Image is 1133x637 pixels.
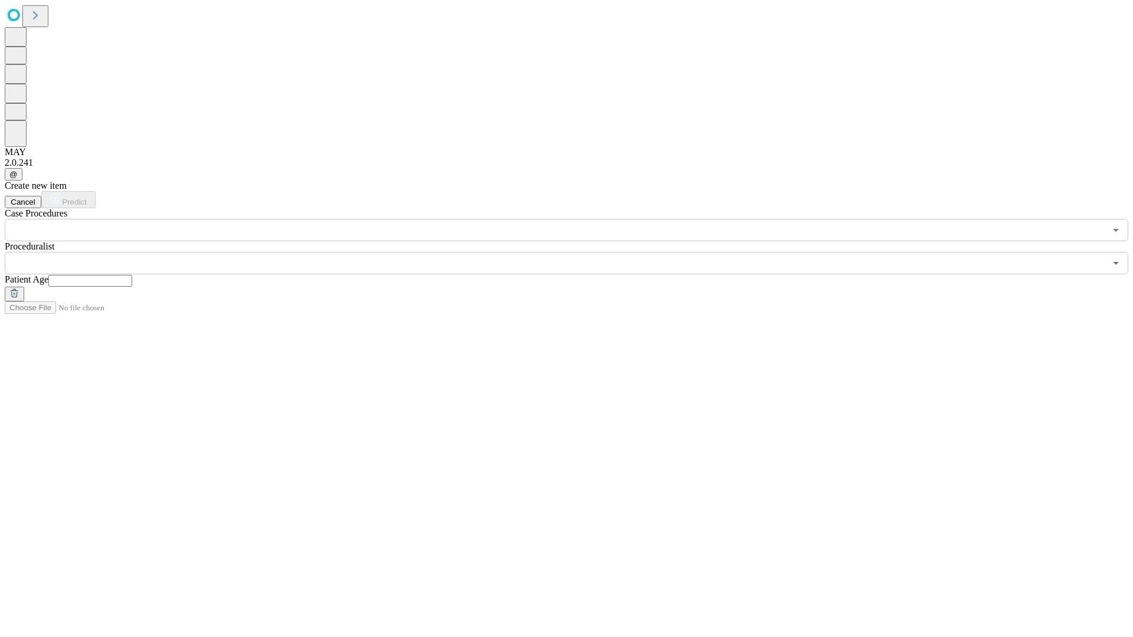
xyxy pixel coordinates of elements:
[5,196,41,208] button: Cancel
[5,208,67,218] span: Scheduled Procedure
[5,180,67,191] span: Create new item
[5,147,1128,157] div: MAY
[9,170,18,179] span: @
[5,157,1128,168] div: 2.0.241
[5,274,48,284] span: Patient Age
[62,198,86,206] span: Predict
[41,191,96,208] button: Predict
[5,168,22,180] button: @
[1108,222,1124,238] button: Open
[1108,255,1124,271] button: Open
[11,198,35,206] span: Cancel
[5,241,54,251] span: Proceduralist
